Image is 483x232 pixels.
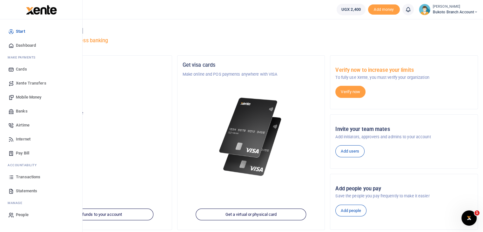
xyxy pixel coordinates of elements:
[335,145,365,157] a: Add users
[5,118,77,132] a: Airtime
[341,6,361,13] span: UGX 2,400
[5,198,77,208] li: M
[16,42,36,49] span: Dashboard
[30,110,167,116] p: Your current account balance
[433,4,478,10] small: [PERSON_NAME]
[16,28,25,35] span: Start
[335,134,473,140] p: Add initiators, approvers and admins to your account
[334,4,368,15] li: Wallet ballance
[12,163,37,167] span: countability
[335,86,366,98] a: Verify now
[25,7,57,12] a: logo-small logo-large logo-large
[433,9,478,15] span: Bukoto Branch account
[24,38,478,44] h5: Welcome to better business banking
[5,52,77,62] li: M
[16,80,46,86] span: Xente Transfers
[43,208,153,221] a: Add funds to your account
[217,93,285,181] img: xente-_physical_cards.png
[5,132,77,146] a: Internet
[335,67,473,73] h5: Verify now to increase your limits
[368,7,400,11] a: Add money
[16,94,41,100] span: Mobile Money
[30,96,167,102] p: Bukoto Branch account
[474,210,480,215] span: 1
[30,86,167,93] h5: Account
[5,170,77,184] a: Transactions
[337,4,366,15] a: UGX 2,400
[335,74,473,81] p: To fully use Xente, you must verify your organization
[5,160,77,170] li: Ac
[5,184,77,198] a: Statements
[5,24,77,38] a: Start
[183,62,320,68] h5: Get visa cards
[30,62,167,68] h5: Organization
[11,201,23,205] span: anage
[30,71,167,78] p: Tugende Limited
[368,4,400,15] span: Add money
[26,5,57,15] img: logo-large
[419,4,430,15] img: profile-user
[368,4,400,15] li: Toup your wallet
[196,208,306,221] a: Get a virtual or physical card
[16,66,27,72] span: Cards
[11,55,36,60] span: ake Payments
[5,90,77,104] a: Mobile Money
[461,210,477,226] iframe: Intercom live chat
[16,174,40,180] span: Transactions
[5,208,77,222] a: People
[24,27,478,34] h4: Hello [PERSON_NAME]
[5,62,77,76] a: Cards
[16,122,30,128] span: Airtime
[16,136,30,142] span: Internet
[16,150,29,156] span: Pay Bill
[5,104,77,118] a: Banks
[335,193,473,199] p: Save the people you pay frequently to make it easier
[30,118,167,124] h5: UGX 2,400
[183,71,320,78] p: Make online and POS payments anywhere with VISA
[335,126,473,133] h5: Invite your team mates
[16,212,29,218] span: People
[335,186,473,192] h5: Add people you pay
[5,38,77,52] a: Dashboard
[16,108,28,114] span: Banks
[5,146,77,160] a: Pay Bill
[5,76,77,90] a: Xente Transfers
[16,188,37,194] span: Statements
[419,4,478,15] a: profile-user [PERSON_NAME] Bukoto Branch account
[335,205,366,217] a: Add people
